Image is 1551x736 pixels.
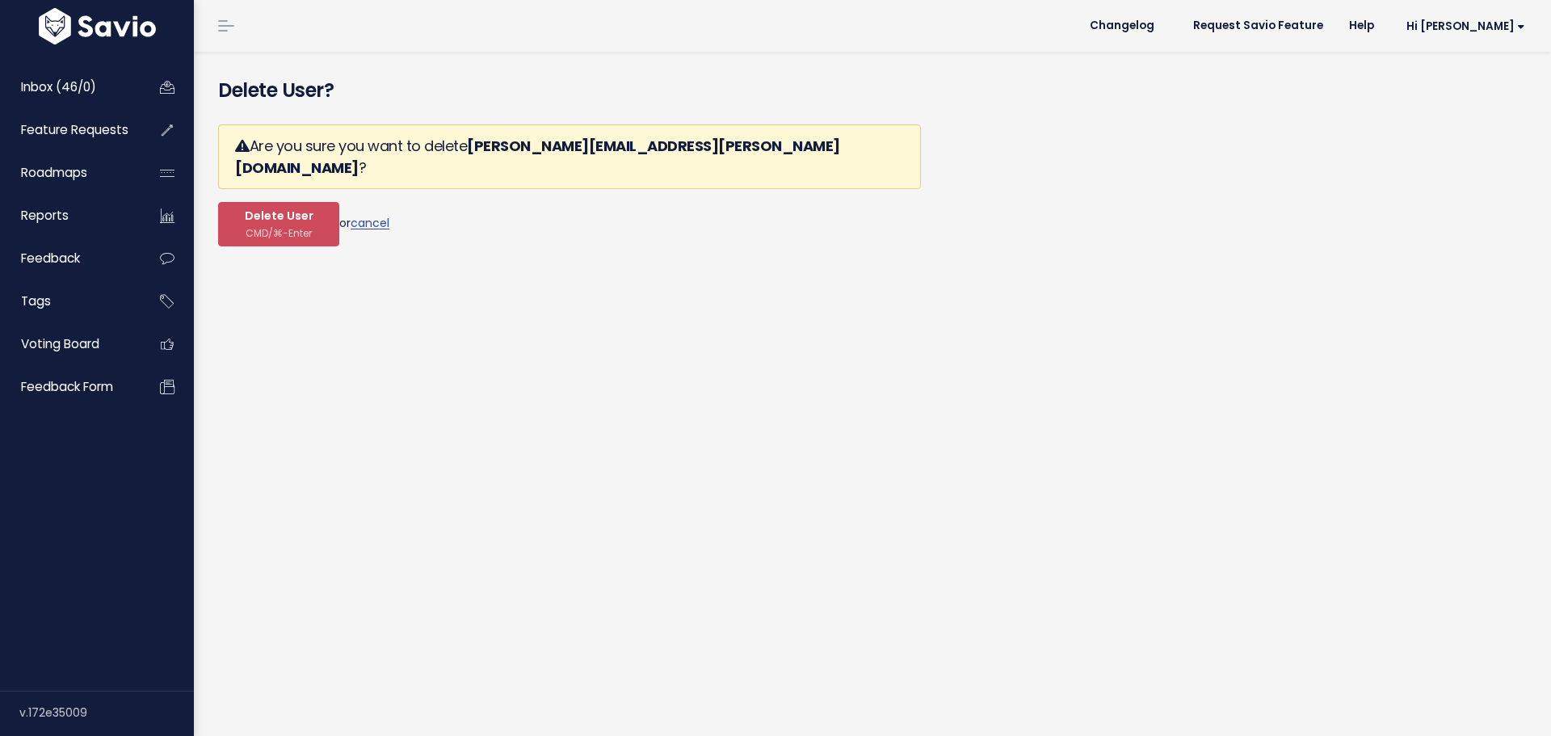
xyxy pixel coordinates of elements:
a: Request Savio Feature [1180,14,1336,38]
span: Changelog [1090,20,1154,32]
strong: [PERSON_NAME][EMAIL_ADDRESS][PERSON_NAME][DOMAIN_NAME] [235,136,840,178]
a: cancel [351,215,389,231]
span: Tags [21,292,51,309]
span: Reports [21,207,69,224]
form: or [218,124,921,246]
span: Feedback [21,250,80,267]
span: Feedback form [21,378,113,395]
div: v.172e35009 [19,692,194,734]
a: Feedback form [4,368,134,406]
img: logo-white.9d6f32f41409.svg [35,8,160,44]
a: Tags [4,283,134,320]
h3: Are you sure you want to delete ? [235,135,904,179]
a: Hi [PERSON_NAME] [1387,14,1538,39]
span: Voting Board [21,335,99,352]
a: Roadmaps [4,154,134,191]
a: Help [1336,14,1387,38]
h4: Delete User? [218,76,1527,105]
span: Feature Requests [21,121,128,138]
span: Delete User [245,209,313,224]
span: Roadmaps [21,164,87,181]
a: Feedback [4,240,134,277]
a: Reports [4,197,134,234]
a: Voting Board [4,326,134,363]
span: Inbox (46/0) [21,78,96,95]
span: Hi [PERSON_NAME] [1406,20,1525,32]
a: Inbox (46/0) [4,69,134,106]
span: CMD/⌘-Enter [246,227,312,239]
button: Delete User CMD/⌘-Enter [218,202,339,246]
a: Feature Requests [4,111,134,149]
